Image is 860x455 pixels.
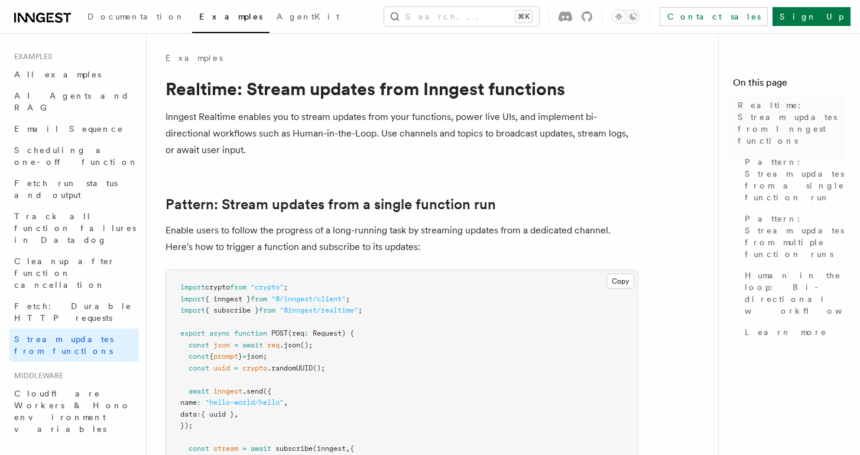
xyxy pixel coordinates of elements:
[213,341,230,349] span: json
[165,196,496,213] a: Pattern: Stream updates from a single function run
[350,444,354,453] span: {
[263,387,271,395] span: ({
[9,52,52,61] span: Examples
[209,329,230,337] span: async
[346,444,350,453] span: ,
[275,444,313,453] span: subscribe
[205,283,230,291] span: crypto
[14,145,138,167] span: Scheduling a one-off function
[267,341,280,349] span: req
[165,109,638,158] p: Inngest Realtime enables you to stream updates from your functions, power live UIs, and implement...
[189,352,209,360] span: const
[189,387,209,395] span: await
[234,329,267,337] span: function
[251,295,267,303] span: from
[267,364,313,372] span: .randomUUID
[238,352,242,360] span: }
[205,306,259,314] span: { subscribe }
[259,306,275,314] span: from
[313,364,325,372] span: ();
[515,11,532,22] kbd: ⌘K
[234,410,238,418] span: ,
[205,398,284,407] span: "hello-world/hello"
[14,124,124,134] span: Email Sequence
[14,178,118,200] span: Fetch run status and output
[9,139,139,173] a: Scheduling a one-off function
[277,12,339,21] span: AgentKit
[14,389,131,434] span: Cloudflare Workers & Hono environment variables
[9,251,139,295] a: Cleanup after function cancellation
[313,329,342,337] span: Request
[271,295,346,303] span: "@/inngest/client"
[9,173,139,206] a: Fetch run status and output
[242,352,246,360] span: =
[606,274,634,289] button: Copy
[9,64,139,85] a: All examples
[346,295,350,303] span: ;
[246,352,267,360] span: json;
[189,341,209,349] span: const
[165,52,223,64] a: Examples
[209,352,213,360] span: {
[733,95,846,151] a: Realtime: Stream updates from Inngest functions
[201,410,234,418] span: { uuid }
[180,421,193,430] span: });
[230,283,246,291] span: from
[288,329,304,337] span: (req
[251,283,284,291] span: "crypto"
[745,326,827,338] span: Learn more
[14,334,113,356] span: Stream updates from functions
[271,329,288,337] span: POST
[180,410,197,418] span: data
[300,341,313,349] span: ();
[242,341,263,349] span: await
[242,444,246,453] span: =
[304,329,309,337] span: :
[213,364,230,372] span: uuid
[9,118,139,139] a: Email Sequence
[280,341,300,349] span: .json
[197,398,201,407] span: :
[284,283,288,291] span: ;
[358,306,362,314] span: ;
[270,4,346,32] a: AgentKit
[205,295,251,303] span: { inngest }
[165,78,638,99] h1: Realtime: Stream updates from Inngest functions
[660,7,768,26] a: Contact sales
[234,364,238,372] span: =
[189,444,209,453] span: const
[14,212,136,245] span: Track all function failures in Datadog
[199,12,262,21] span: Examples
[180,283,205,291] span: import
[242,387,263,395] span: .send
[14,91,129,112] span: AI Agents and RAG
[9,206,139,251] a: Track all function failures in Datadog
[738,99,846,147] span: Realtime: Stream updates from Inngest functions
[280,306,358,314] span: "@inngest/realtime"
[213,352,238,360] span: prompt
[180,329,205,337] span: export
[740,208,846,265] a: Pattern: Stream updates from multiple function runs
[9,371,63,381] span: Middleware
[87,12,185,21] span: Documentation
[342,329,354,337] span: ) {
[313,444,346,453] span: (inngest
[745,156,846,203] span: Pattern: Stream updates from a single function run
[14,301,132,323] span: Fetch: Durable HTTP requests
[9,85,139,118] a: AI Agents and RAG
[165,222,638,255] p: Enable users to follow the progress of a long-running task by streaming updates from a dedicated ...
[80,4,192,32] a: Documentation
[192,4,270,33] a: Examples
[180,398,197,407] span: name
[612,9,640,24] button: Toggle dark mode
[234,341,238,349] span: =
[745,213,846,260] span: Pattern: Stream updates from multiple function runs
[384,7,539,26] button: Search...⌘K
[9,329,139,362] a: Stream updates from functions
[189,364,209,372] span: const
[733,76,846,95] h4: On this page
[740,321,846,343] a: Learn more
[14,256,115,290] span: Cleanup after function cancellation
[213,444,238,453] span: stream
[242,364,267,372] span: crypto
